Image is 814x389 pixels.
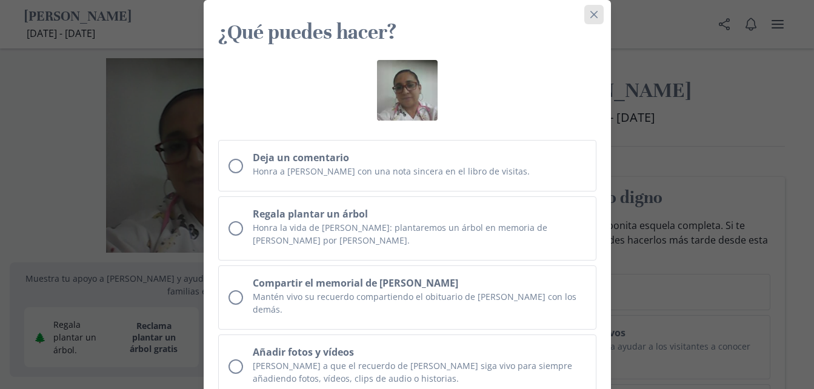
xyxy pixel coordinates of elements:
p: Mantén vivo su recuerdo compartiendo el obituario de [PERSON_NAME] con los demás. [253,290,586,316]
h3: ¿Qué puedes hacer? [218,19,596,45]
button: Compartir el memorial de [PERSON_NAME]Mantén vivo su recuerdo compartiendo el obituario de [PERSO... [218,265,596,330]
p: Honra a [PERSON_NAME] con una nota sincera en el libro de visitas. [253,165,586,178]
h2: Compartir el memorial de [PERSON_NAME] [253,276,586,290]
button: Deja un comentarioHonra a [PERSON_NAME] con una nota sincera en el libro de visitas. [218,140,596,191]
div: Unchecked circle [229,359,243,374]
img: CLAUDIA [377,60,438,121]
button: Close [584,5,604,24]
div: Unchecked circle [229,221,243,236]
p: [PERSON_NAME] a que el recuerdo de [PERSON_NAME] siga vivo para siempre añadiendo fotos, vídeos, ... [253,359,586,385]
button: Regala plantar un árbolHonra la vida de [PERSON_NAME]: plantaremos un árbol en memoria de [PERSON... [218,196,596,261]
p: Honra la vida de [PERSON_NAME]: plantaremos un árbol en memoria de [PERSON_NAME] por [PERSON_NAME]. [253,221,586,247]
div: Unchecked circle [229,159,243,173]
h2: Añadir fotos y vídeos [253,345,586,359]
h2: Deja un comentario [253,150,586,165]
div: Unchecked circle [229,290,243,305]
h2: Regala plantar un árbol [253,207,586,221]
